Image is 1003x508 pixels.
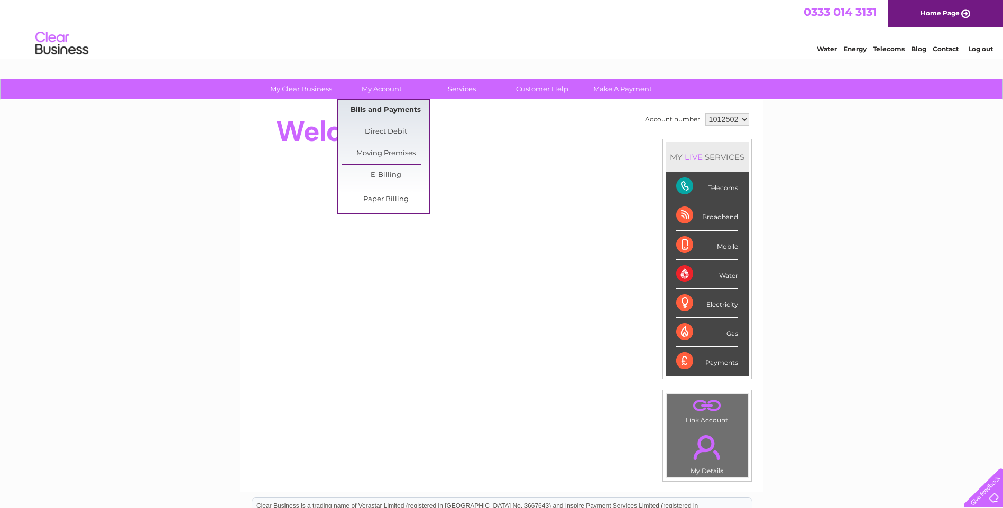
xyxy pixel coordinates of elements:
[35,27,89,60] img: logo.png
[676,347,738,375] div: Payments
[669,429,745,466] a: .
[338,79,425,99] a: My Account
[579,79,666,99] a: Make A Payment
[683,152,705,162] div: LIVE
[342,165,429,186] a: E-Billing
[499,79,586,99] a: Customer Help
[933,45,959,53] a: Contact
[911,45,926,53] a: Blog
[676,318,738,347] div: Gas
[804,5,877,18] a: 0333 014 3131
[257,79,345,99] a: My Clear Business
[642,110,703,128] td: Account number
[676,231,738,260] div: Mobile
[666,142,749,172] div: MY SERVICES
[669,397,745,415] a: .
[666,426,748,478] td: My Details
[418,79,505,99] a: Services
[676,260,738,289] div: Water
[666,393,748,427] td: Link Account
[342,100,429,121] a: Bills and Payments
[873,45,905,53] a: Telecoms
[342,121,429,143] a: Direct Debit
[342,143,429,164] a: Moving Premises
[252,6,752,51] div: Clear Business is a trading name of Verastar Limited (registered in [GEOGRAPHIC_DATA] No. 3667643...
[817,45,837,53] a: Water
[968,45,993,53] a: Log out
[676,172,738,201] div: Telecoms
[342,189,429,210] a: Paper Billing
[676,201,738,230] div: Broadband
[676,289,738,318] div: Electricity
[843,45,867,53] a: Energy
